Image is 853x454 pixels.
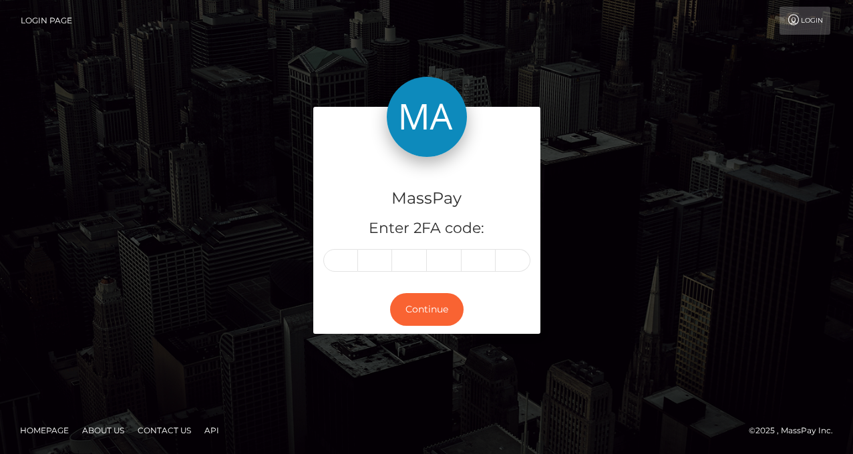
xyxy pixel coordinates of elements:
a: About Us [77,420,130,441]
a: API [199,420,224,441]
a: Login [780,7,830,35]
h5: Enter 2FA code: [323,218,530,239]
h4: MassPay [323,187,530,210]
button: Continue [390,293,464,326]
a: Contact Us [132,420,196,441]
div: © 2025 , MassPay Inc. [749,423,843,438]
img: MassPay [387,77,467,157]
a: Login Page [21,7,72,35]
a: Homepage [15,420,74,441]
